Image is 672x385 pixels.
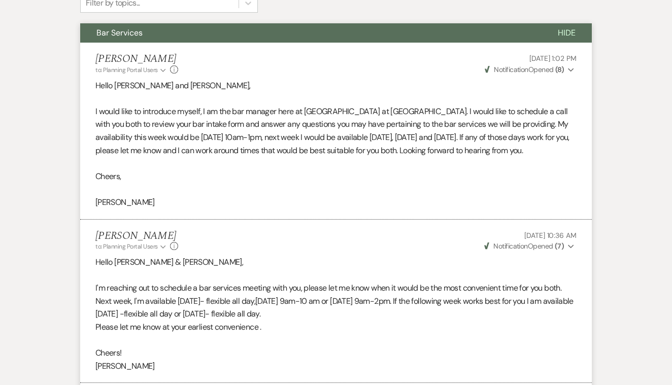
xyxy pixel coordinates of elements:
span: to: Planning Portal Users [95,66,158,74]
p: Hello [PERSON_NAME] & [PERSON_NAME], [95,256,577,269]
button: to: Planning Portal Users [95,65,167,75]
button: Hide [542,23,592,43]
p: Please let me know at your earliest convenience . [95,321,577,334]
strong: ( 8 ) [555,65,564,74]
p: Hello [PERSON_NAME] and [PERSON_NAME], [95,79,577,92]
button: NotificationOpened (8) [483,64,577,75]
span: Notification [494,65,528,74]
strong: ( 7 ) [555,241,564,251]
span: Hide [558,27,576,38]
p: I would like to introduce myself, I am the bar manager here at [GEOGRAPHIC_DATA] at [GEOGRAPHIC_D... [95,105,577,157]
p: [PERSON_NAME] [95,196,577,209]
p: I'm reaching out to schedule a bar services meeting with you, please let me know when it would be... [95,282,577,321]
button: NotificationOpened (7) [483,241,577,252]
h5: [PERSON_NAME] [95,53,178,65]
span: Bar Services [96,27,143,38]
h5: [PERSON_NAME] [95,230,178,242]
span: [DATE] 1:02 PM [529,54,577,63]
p: Cheers! [95,346,577,360]
button: to: Planning Portal Users [95,242,167,251]
span: to: Planning Portal Users [95,242,158,251]
p: Cheers, [95,170,577,183]
span: [DATE] 10:36 AM [524,231,577,240]
button: Bar Services [80,23,542,43]
p: [PERSON_NAME] [95,360,577,373]
span: Notification [493,241,527,251]
span: Opened [484,241,564,251]
span: Opened [485,65,564,74]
